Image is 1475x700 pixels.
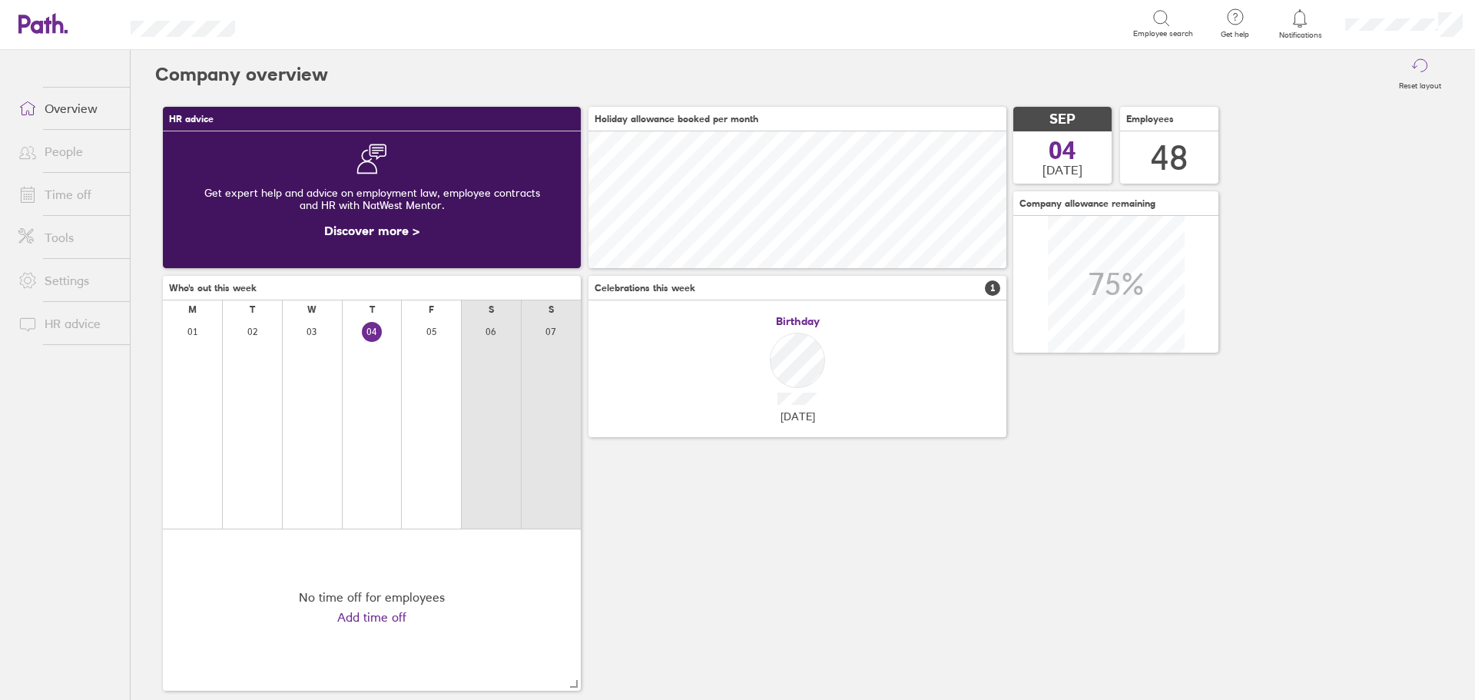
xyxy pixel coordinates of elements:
span: Birthday [776,315,820,327]
span: Get help [1210,30,1260,39]
span: 1 [985,280,1000,296]
div: F [429,304,434,315]
div: T [370,304,375,315]
span: Company allowance remaining [1019,198,1155,209]
a: Settings [6,265,130,296]
a: Discover more > [324,223,419,238]
div: S [549,304,554,315]
button: Reset layout [1390,50,1450,99]
span: SEP [1049,111,1076,128]
h2: Company overview [155,50,328,99]
span: 04 [1049,138,1076,163]
a: Notifications [1275,8,1325,40]
span: Employee search [1133,29,1193,38]
div: 48 [1151,138,1188,177]
a: Overview [6,93,130,124]
div: T [250,304,255,315]
span: Who's out this week [169,283,257,294]
a: Time off [6,179,130,210]
div: W [307,304,317,315]
span: [DATE] [1042,163,1082,177]
span: Notifications [1275,31,1325,40]
a: HR advice [6,308,130,339]
span: Celebrations this week [595,283,695,294]
div: Search [277,16,316,30]
div: Get expert help and advice on employment law, employee contracts and HR with NatWest Mentor. [175,174,568,224]
a: Tools [6,222,130,253]
span: Holiday allowance booked per month [595,114,758,124]
a: People [6,136,130,167]
div: M [188,304,197,315]
div: No time off for employees [299,590,445,604]
span: [DATE] [781,410,815,423]
label: Reset layout [1390,77,1450,91]
a: Add time off [337,610,406,624]
span: HR advice [169,114,214,124]
div: S [489,304,494,315]
span: Employees [1126,114,1174,124]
